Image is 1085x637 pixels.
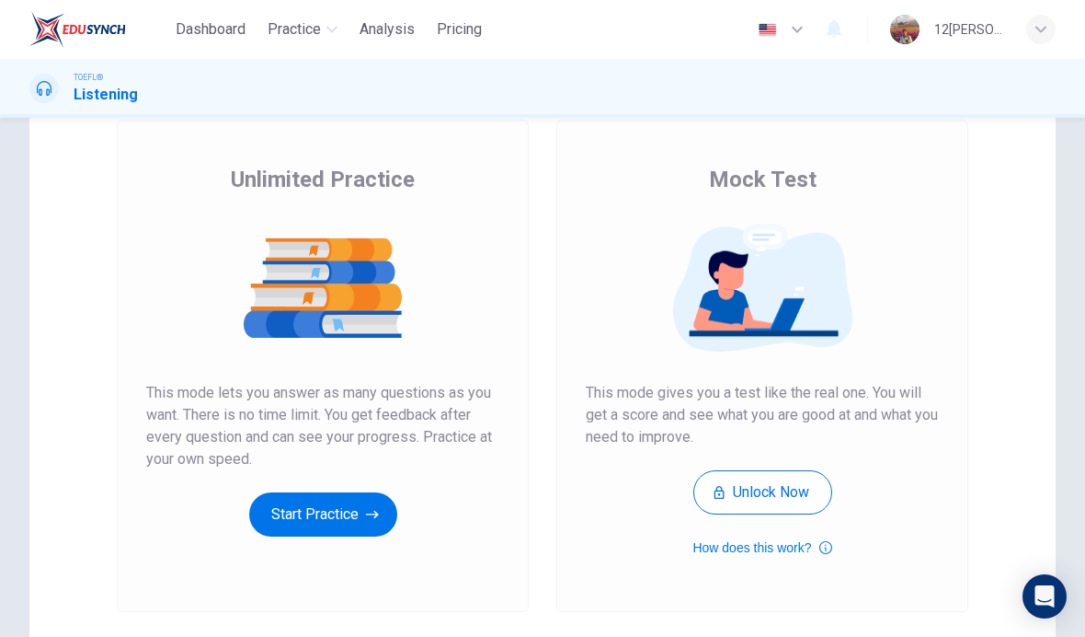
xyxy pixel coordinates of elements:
span: Pricing [437,18,482,41]
span: This mode lets you answer as many questions as you want. There is no time limit. You get feedback... [146,382,499,470]
img: Profile picture [890,15,919,44]
div: Open Intercom Messenger [1022,574,1067,619]
span: TOEFL® [74,71,103,84]
span: This mode gives you a test like the real one. You will get a score and see what you are good at a... [586,382,939,448]
h1: Listening [74,84,138,106]
img: en [756,23,779,37]
img: EduSynch logo [29,11,126,48]
span: Mock Test [709,165,817,194]
button: Start Practice [249,492,397,537]
button: Unlock Now [693,470,832,515]
button: Pricing [429,13,489,46]
button: How does this work? [692,537,831,559]
button: Dashboard [168,13,253,46]
span: Dashboard [176,18,246,41]
span: Practice [268,18,321,41]
button: Analysis [352,13,422,46]
a: EduSynch logo [29,11,168,48]
span: Unlimited Practice [231,165,415,194]
div: 12[PERSON_NAME][PERSON_NAME][PERSON_NAME] [934,18,1004,41]
span: Analysis [360,18,415,41]
button: Practice [260,13,345,46]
